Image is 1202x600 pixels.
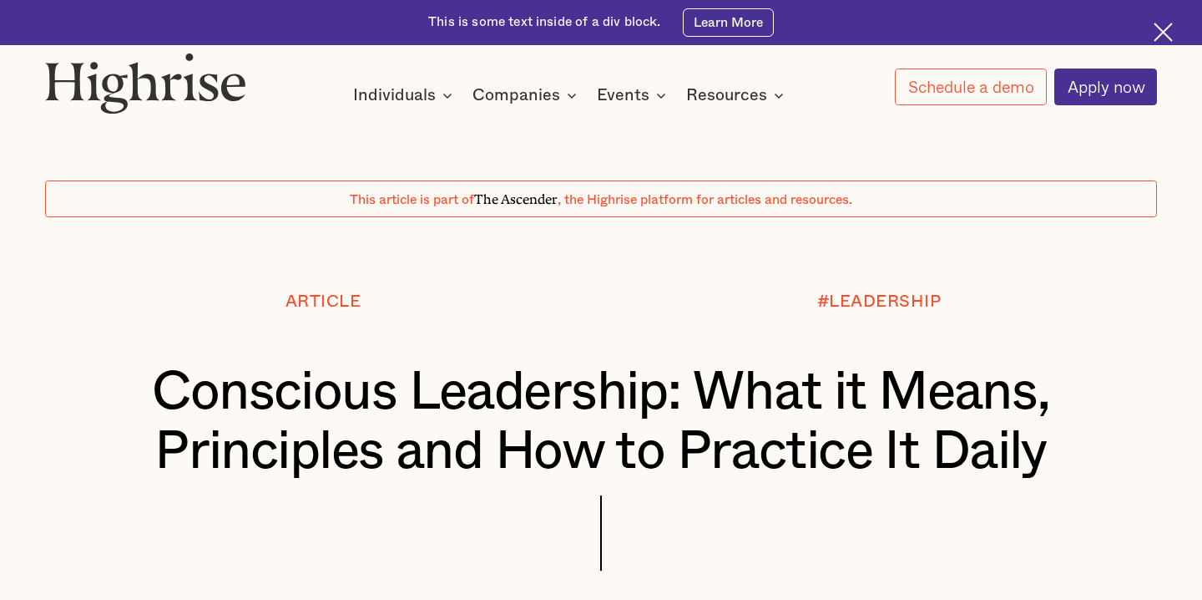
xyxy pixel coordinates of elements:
span: The Ascender [474,189,558,205]
div: Article [285,292,361,311]
span: This article is part of [350,193,474,206]
div: Individuals [353,85,457,105]
a: Apply now [1054,69,1157,105]
div: Events [597,85,671,105]
div: #LEADERSHIP [817,292,942,311]
a: Schedule a demo [895,69,1046,105]
img: Highrise logo [45,53,246,114]
div: Resources [686,85,767,105]
div: Individuals [353,85,436,105]
div: Companies [472,85,582,105]
div: Companies [472,85,560,105]
div: Resources [686,85,789,105]
div: This is some text inside of a div block. [428,13,660,31]
a: Learn More [683,8,773,38]
h1: Conscious Leadership: What it Means, Principles and How to Practice It Daily [91,364,1110,481]
div: Events [597,85,649,105]
img: Cross icon [1154,23,1173,42]
span: , the Highrise platform for articles and resources. [558,193,852,206]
